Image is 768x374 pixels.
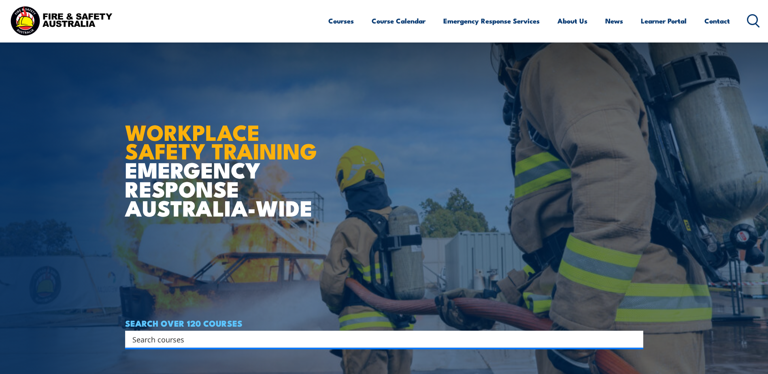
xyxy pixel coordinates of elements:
a: Emergency Response Services [443,10,540,32]
h4: SEARCH OVER 120 COURSES [125,319,643,327]
a: News [605,10,623,32]
a: Learner Portal [641,10,687,32]
input: Search input [132,333,625,345]
strong: WORKPLACE SAFETY TRAINING [125,115,317,167]
a: Contact [704,10,730,32]
a: Courses [328,10,354,32]
a: About Us [557,10,587,32]
h1: EMERGENCY RESPONSE AUSTRALIA-WIDE [125,102,323,217]
form: Search form [134,334,627,345]
a: Course Calendar [372,10,425,32]
button: Search magnifier button [629,334,640,345]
